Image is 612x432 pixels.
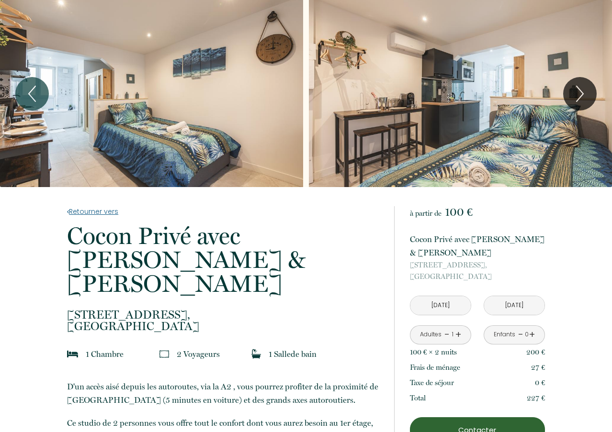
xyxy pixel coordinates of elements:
div: 0 [524,330,529,339]
span: [STREET_ADDRESS], [67,309,381,321]
div: Enfants [494,330,515,339]
span: à partir de [410,209,442,218]
p: 1 Salle de bain [269,347,317,361]
a: - [444,327,450,342]
p: [GEOGRAPHIC_DATA] [410,259,545,282]
p: 27 € [531,362,545,373]
img: guests [159,349,169,359]
button: Previous [15,77,49,111]
p: 1 Chambre [86,347,124,361]
p: Frais de ménage [410,362,460,373]
input: Départ [484,296,544,315]
p: Cocon Privé avec [PERSON_NAME] & [PERSON_NAME] [67,224,381,296]
div: 1 [450,330,455,339]
p: Total [410,392,426,404]
div: Adultes [420,330,442,339]
a: + [529,327,535,342]
p: 200 € [526,346,545,358]
a: + [455,327,461,342]
span: s [216,349,220,359]
span: s [454,348,457,356]
p: 2 Voyageur [177,347,220,361]
p: Cocon Privé avec [PERSON_NAME] & [PERSON_NAME] [410,233,545,259]
button: Next [563,77,597,111]
p: 100 € × 2 nuit [410,346,457,358]
a: - [518,327,523,342]
input: Arrivée [410,296,471,315]
span: [STREET_ADDRESS], [410,259,545,271]
p: Taxe de séjour [410,377,454,388]
p: 227 € [527,392,545,404]
p: 0 € [535,377,545,388]
span: 100 € [445,205,473,219]
p: D'un accès aisé depuis les autoroutes, via la A2 , vous pourrez profiter de la proximité de [GEOG... [67,380,381,407]
p: [GEOGRAPHIC_DATA] [67,309,381,332]
a: Retourner vers [67,206,381,217]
